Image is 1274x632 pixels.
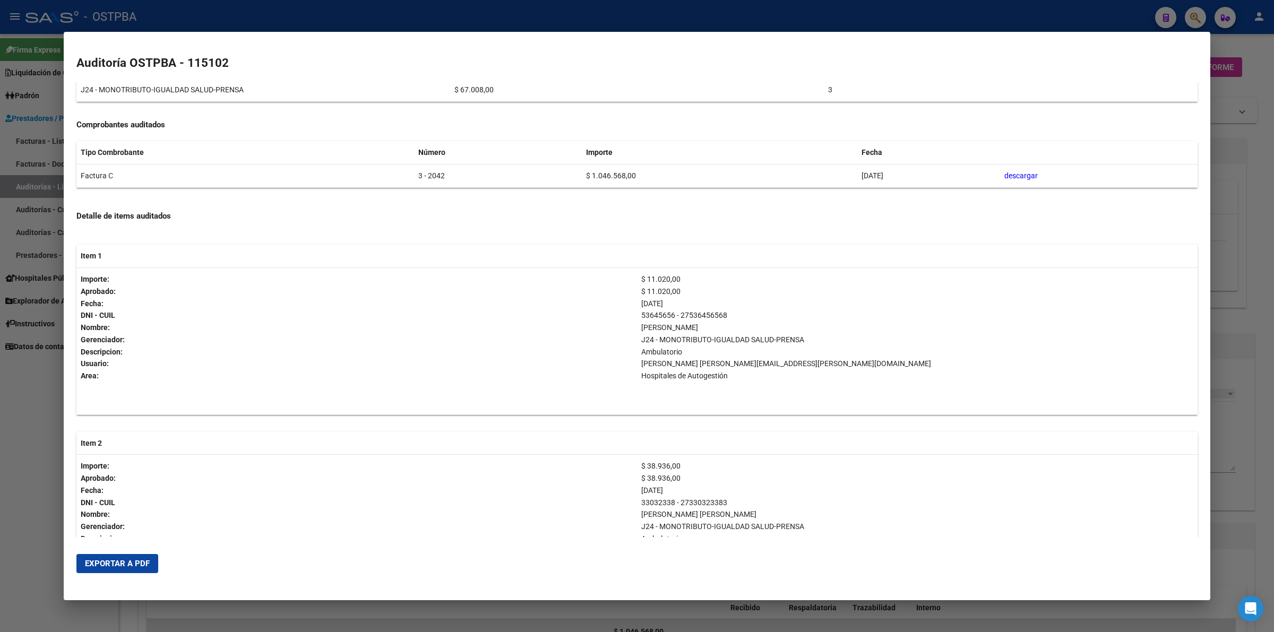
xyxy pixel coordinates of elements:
[81,439,102,447] strong: Item 2
[76,165,414,188] td: Factura C
[641,460,1193,472] p: $ 38.936,00
[76,79,450,102] td: J24 - MONOTRIBUTO-IGUALDAD SALUD-PRENSA
[641,334,1193,346] p: J24 - MONOTRIBUTO-IGUALDAD SALUD-PRENSA
[76,54,1198,72] h2: Auditoría OSTPBA - 115102
[76,210,1198,222] h4: Detalle de items auditados
[81,460,633,472] p: Importe:
[824,79,1198,102] td: 3
[81,273,633,285] p: Importe:
[641,298,1193,310] p: [DATE]
[76,554,158,573] button: Exportar a PDF
[641,370,1193,382] p: Hospitales de Autogestión
[81,309,633,334] p: DNI - CUIL Nombre:
[857,141,1000,164] th: Fecha
[81,346,633,358] p: Descripcion:
[641,521,1193,533] p: J24 - MONOTRIBUTO-IGUALDAD SALUD-PRENSA
[81,358,633,370] p: Usuario:
[641,497,1193,521] p: 33032338 - 27330323383 [PERSON_NAME] [PERSON_NAME]
[641,273,1193,285] p: $ 11.020,00
[81,370,633,382] p: Area:
[641,472,1193,484] p: $ 38.936,00
[641,358,1193,370] p: [PERSON_NAME] [PERSON_NAME][EMAIL_ADDRESS][PERSON_NAME][DOMAIN_NAME]
[81,484,633,497] p: Fecha:
[641,346,1193,358] p: Ambulatorio
[76,141,414,164] th: Tipo Combrobante
[641,285,1193,298] p: $ 11.020,00
[414,141,582,164] th: Número
[85,559,150,568] span: Exportar a PDF
[1004,171,1038,180] a: descargar
[641,533,1193,545] p: Ambulatorio
[81,472,633,484] p: Aprobado:
[414,165,582,188] td: 3 - 2042
[81,334,633,346] p: Gerenciador:
[857,165,1000,188] td: [DATE]
[81,497,633,521] p: DNI - CUIL Nombre:
[81,533,633,545] p: Descripcion:
[81,298,633,310] p: Fecha:
[81,521,633,533] p: Gerenciador:
[81,252,102,260] strong: Item 1
[641,484,1193,497] p: [DATE]
[76,119,1198,131] h4: Comprobantes auditados
[81,285,633,298] p: Aprobado:
[641,309,1193,334] p: 53645656 - 27536456568 [PERSON_NAME]
[582,165,857,188] td: $ 1.046.568,00
[1238,596,1263,621] div: Open Intercom Messenger
[582,141,857,164] th: Importe
[450,79,824,102] td: $ 67.008,00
